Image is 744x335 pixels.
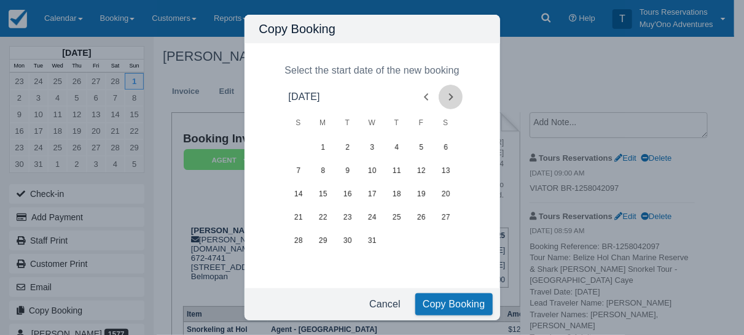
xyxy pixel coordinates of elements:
button: 29 [312,230,334,252]
button: 27 [435,207,457,229]
button: 10 [361,160,383,182]
span: Monday [312,111,334,136]
button: 26 [410,207,433,229]
div: [DATE] [289,90,320,104]
button: 21 [288,207,310,229]
button: Next month [439,85,463,109]
button: 4 [386,137,408,159]
button: 9 [337,160,359,182]
span: Saturday [435,111,457,136]
button: 3 [361,137,383,159]
button: 12 [410,160,433,182]
button: 31 [361,230,383,252]
button: 8 [312,160,334,182]
button: 7 [288,160,310,182]
button: 20 [435,183,457,206]
button: 15 [312,183,334,206]
button: 30 [337,230,359,252]
button: 14 [288,183,310,206]
span: Wednesday [361,111,383,136]
button: 18 [386,183,408,206]
button: 16 [337,183,359,206]
button: 5 [410,137,433,159]
button: 24 [361,207,383,229]
button: 13 [435,160,457,182]
button: 17 [361,183,383,206]
button: 2 [337,137,359,159]
button: Cancel [364,293,405,315]
span: Friday [410,111,433,136]
button: 6 [435,137,457,159]
button: 19 [410,183,433,206]
button: Copy Booking [415,293,493,315]
button: 23 [337,207,359,229]
h4: Copy Booking [259,22,485,36]
button: 11 [386,160,408,182]
button: 28 [288,230,310,252]
div: Select the start date of the new booking [284,63,459,78]
span: Tuesday [337,111,359,136]
span: Thursday [386,111,408,136]
span: Sunday [288,111,310,136]
button: 25 [386,207,408,229]
button: Previous month [414,85,439,109]
button: 1 [312,137,334,159]
button: 22 [312,207,334,229]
